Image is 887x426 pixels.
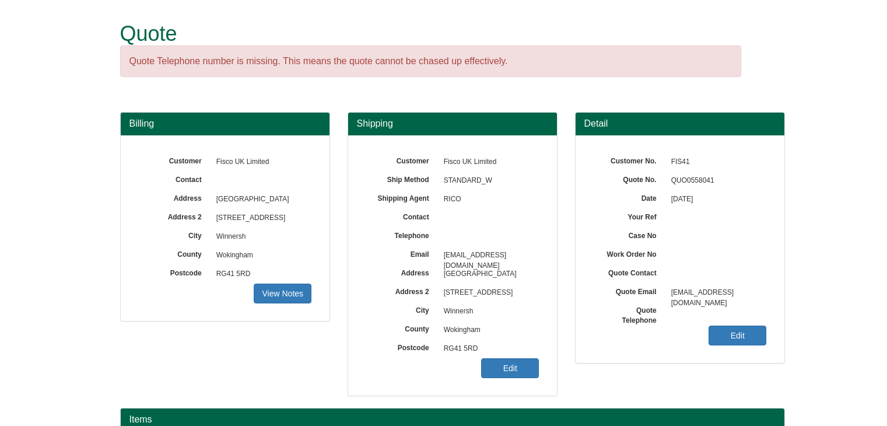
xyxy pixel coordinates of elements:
label: Address [138,190,211,204]
label: City [366,302,438,316]
span: [EMAIL_ADDRESS][DOMAIN_NAME] [438,246,539,265]
label: Email [366,246,438,260]
a: Edit [709,326,766,345]
label: Your Ref [593,209,665,222]
span: STANDARD_W [438,172,539,190]
span: [STREET_ADDRESS] [438,284,539,302]
label: Ship Method [366,172,438,185]
label: Quote No. [593,172,665,185]
h1: Quote [120,22,741,46]
label: Quote Email [593,284,665,297]
span: [EMAIL_ADDRESS][DOMAIN_NAME] [665,284,767,302]
a: Edit [481,358,539,378]
span: Fisco UK Limited [211,153,312,172]
label: Address 2 [366,284,438,297]
label: Shipping Agent [366,190,438,204]
span: RICO [438,190,539,209]
span: FIS41 [665,153,767,172]
h3: Billing [129,118,321,129]
label: Customer No. [593,153,665,166]
label: Telephone [366,228,438,241]
label: Customer [366,153,438,166]
a: View Notes [254,284,311,303]
label: Postcode [366,340,438,353]
span: [STREET_ADDRESS] [211,209,312,228]
label: Contact [138,172,211,185]
label: Work Order No [593,246,665,260]
label: City [138,228,211,241]
label: County [366,321,438,334]
label: Quote Contact [593,265,665,278]
span: [GEOGRAPHIC_DATA] [438,265,539,284]
label: County [138,246,211,260]
label: Address 2 [138,209,211,222]
span: [GEOGRAPHIC_DATA] [211,190,312,209]
span: Winnersh [438,302,539,321]
label: Address [366,265,438,278]
span: Winnersh [211,228,312,246]
span: QUO0558041 [665,172,767,190]
span: RG41 5RD [438,340,539,358]
label: Date [593,190,665,204]
span: [DATE] [665,190,767,209]
span: RG41 5RD [211,265,312,284]
label: Contact [366,209,438,222]
span: Wokingham [438,321,539,340]
h2: Items [129,414,776,425]
label: Postcode [138,265,211,278]
label: Customer [138,153,211,166]
label: Case No [593,228,665,241]
span: Wokingham [211,246,312,265]
div: Quote Telephone number is missing. This means the quote cannot be chased up effectively. [120,46,741,78]
h3: Shipping [357,118,548,129]
h3: Detail [584,118,776,129]
span: Fisco UK Limited [438,153,539,172]
label: Quote Telephone [593,302,665,326]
